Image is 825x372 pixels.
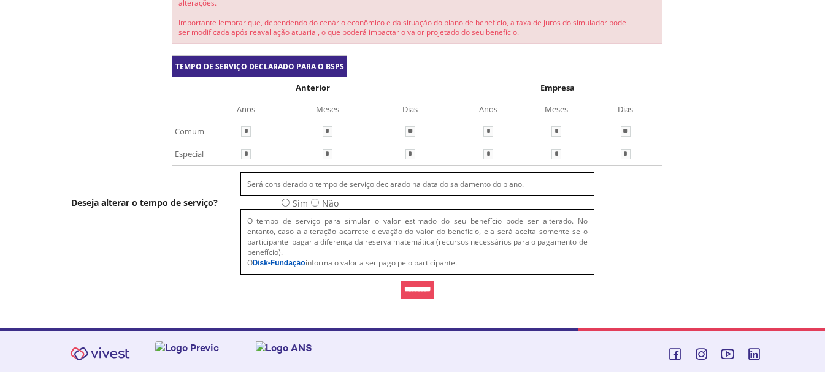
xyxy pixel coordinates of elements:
[523,99,591,120] td: Meses
[247,216,588,257] div: O tempo de serviço para simular o valor estimado do seu benefício pode ser alterado. No entanto, ...
[174,143,205,165] td: Especial
[247,179,588,189] div: Será considerado o tempo de serviço declarado na data do saldamento do plano.
[172,55,347,77] div: TEMPO DE SERVIÇO DECLARADO PARA O BSPS
[253,257,305,268] a: Disk-Fundação
[455,77,661,99] td: Empresa
[63,340,137,368] img: Vivest
[155,341,219,354] img: Logo Previc
[237,341,308,354] img: Logo Abrapp
[71,196,278,209] td: Deseja alterar o tempo de serviço?
[326,341,383,354] img: Logo ANS
[174,120,205,143] td: Comum
[253,259,305,267] font: Disk-Fundação
[287,99,369,120] td: Meses
[174,77,452,99] td: Anterior
[368,99,451,120] td: Dias
[247,257,588,268] div: O informa o valor a ser pago pelo participante.
[455,99,523,120] td: Anos
[278,196,763,209] td: Sim Não
[591,99,661,120] td: Dias
[205,99,287,120] td: Anos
